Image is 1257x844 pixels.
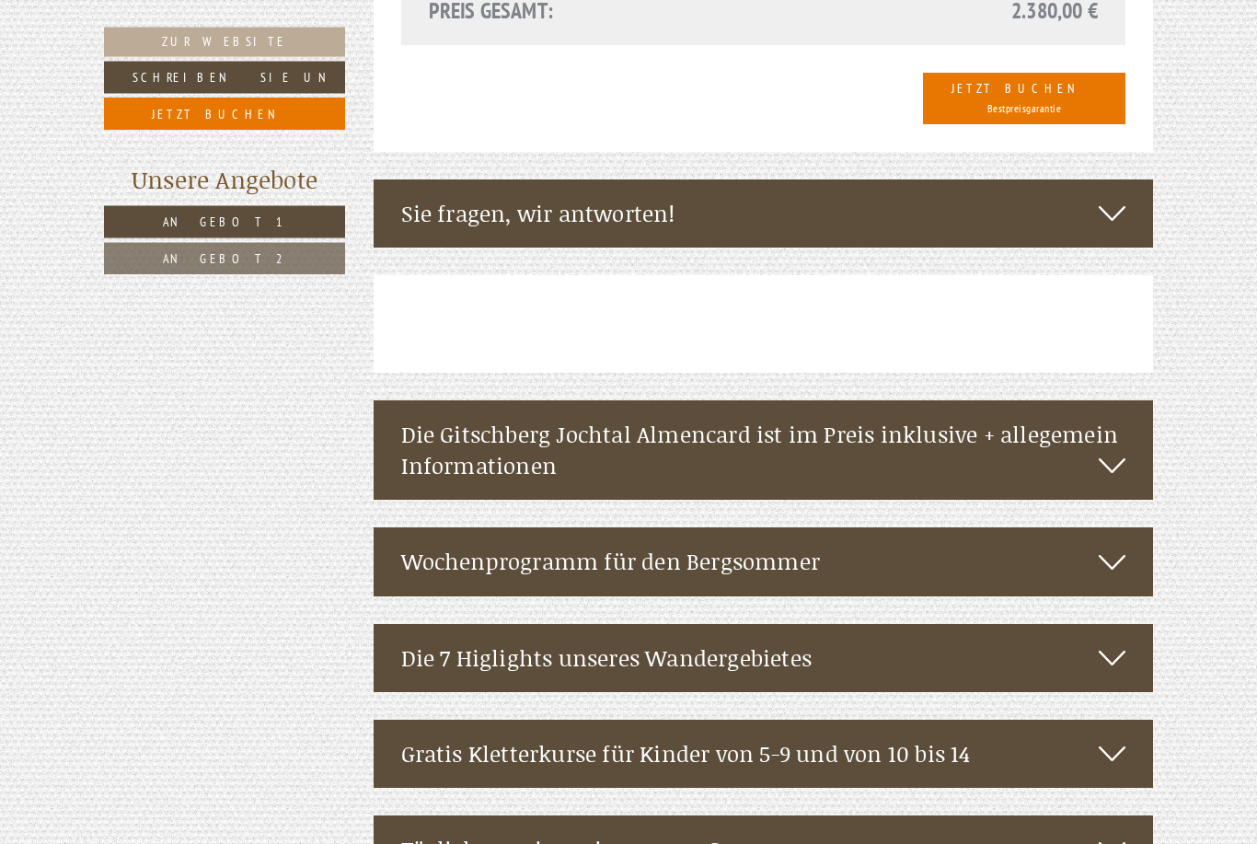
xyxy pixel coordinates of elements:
[374,721,1154,789] div: Gratis Kletterkurse für Kinder von 5-9 und von 10 bis 14
[104,28,345,57] a: Zur Website
[104,62,345,94] a: Schreiben Sie uns
[374,625,1154,693] div: Die 7 Higlights unseres Wandergebietes
[163,214,286,230] span: Angebot 1
[163,250,286,267] span: Angebot 2
[104,163,345,197] div: Unsere Angebote
[923,74,1125,125] a: Jetzt BuchenBestpreisgarantie
[374,180,1154,249] div: Sie fragen, wir antworten!
[104,98,345,131] a: Jetzt buchen
[987,102,1062,116] span: Bestpreisgarantie
[374,528,1154,596] div: Wochenprogramm für den Bergsommer
[374,401,1154,502] div: Die Gitschberg Jochtal Almencard ist im Preis inklusive + allegemein Informationen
